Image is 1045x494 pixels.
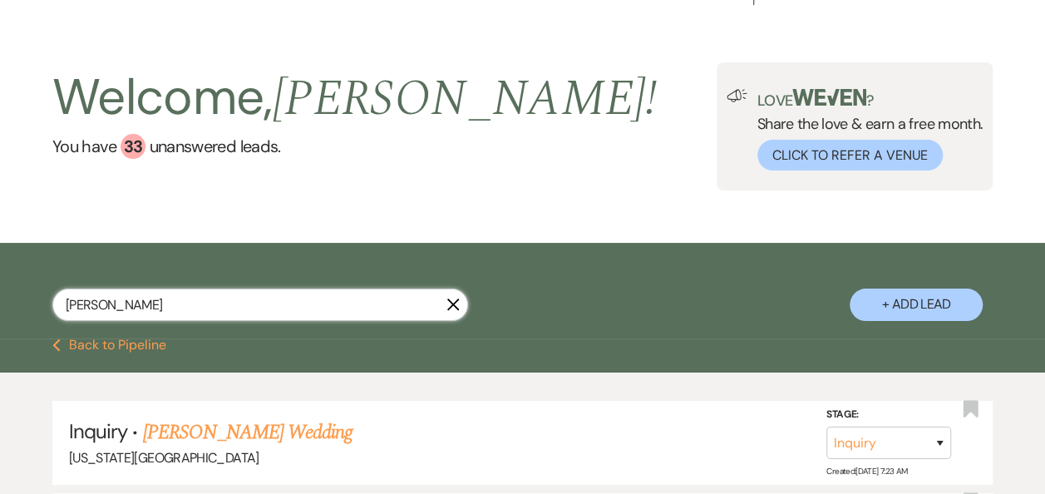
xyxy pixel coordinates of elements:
a: [PERSON_NAME] Wedding [143,417,353,447]
button: + Add Lead [850,289,983,321]
span: Inquiry [69,418,127,444]
div: Share the love & earn a free month. [747,89,983,170]
p: Love ? [757,89,983,108]
span: Created: [DATE] 7:23 AM [826,466,907,477]
span: [PERSON_NAME] ! [273,61,657,137]
h2: Welcome, [52,62,657,134]
img: weven-logo-green.svg [792,89,866,106]
a: You have 33 unanswered leads. [52,134,657,159]
span: [US_STATE][GEOGRAPHIC_DATA] [69,449,259,467]
button: Click to Refer a Venue [757,140,943,170]
button: Back to Pipeline [52,338,166,352]
input: Search by name, event date, email address or phone number [52,289,468,321]
img: loud-speaker-illustration.svg [727,89,747,102]
label: Stage: [826,405,951,423]
div: 33 [121,134,145,159]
